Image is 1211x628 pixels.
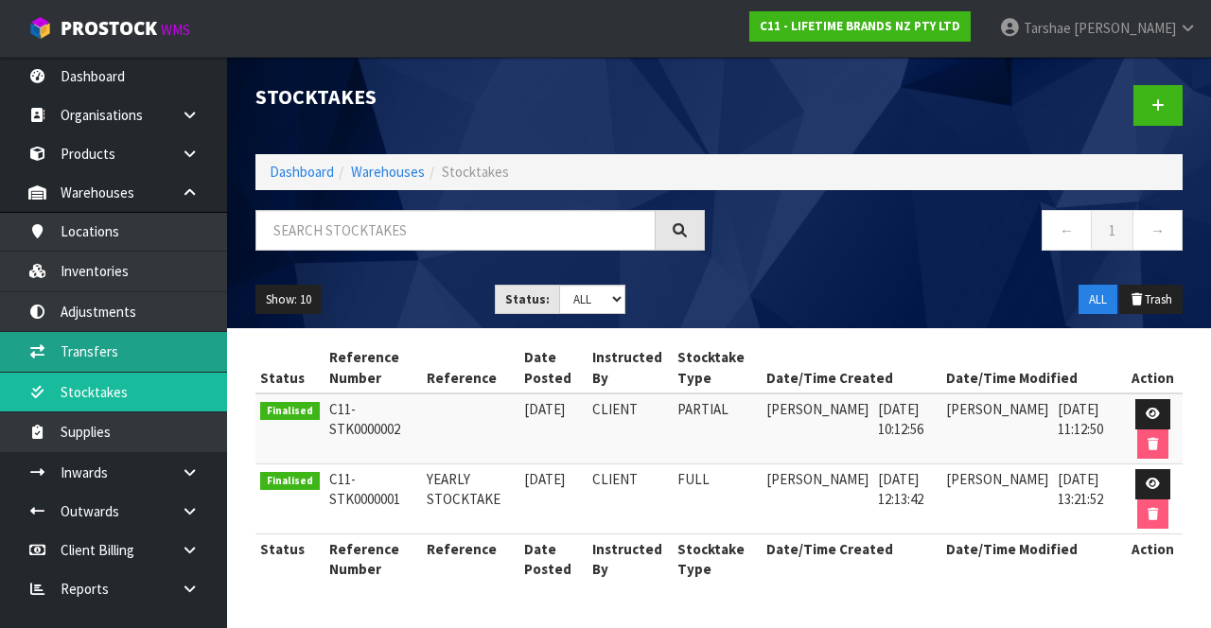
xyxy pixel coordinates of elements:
span: Tarshae [1024,19,1071,37]
span: Finalised [260,402,320,421]
a: Dashboard [270,163,334,181]
span: [PERSON_NAME] [946,400,1048,418]
th: Stocktake Type [673,342,761,393]
th: Reference [422,534,520,584]
span: YEARLY STOCKTAKE [427,470,500,508]
span: C11-STK0000002 [329,400,400,438]
span: [PERSON_NAME] [946,470,1048,488]
nav: Page navigation [733,210,1183,256]
span: [DATE] [524,470,565,488]
input: Search stocktakes [255,210,656,251]
a: ← [1042,210,1092,251]
th: Action [1122,342,1183,393]
th: Date/Time Modified [941,534,1122,584]
span: Stocktakes [442,163,509,181]
small: WMS [161,21,190,39]
th: Status [255,342,325,393]
span: PARTIAL [677,400,728,418]
a: Warehouses [351,163,425,181]
span: [PERSON_NAME] [766,470,869,488]
span: ProStock [61,16,157,41]
th: Action [1122,534,1183,584]
span: [DATE] 12:13:42 [878,470,923,508]
span: [DATE] 10:12:56 [878,400,923,438]
span: [DATE] 11:12:50 [1058,400,1103,438]
span: [DATE] [524,400,565,418]
th: Reference Number [325,342,422,393]
button: Show: 10 [255,285,322,315]
span: [PERSON_NAME] [766,400,869,418]
th: Date Posted [519,534,588,584]
h1: Stocktakes [255,85,705,108]
th: Stocktake Type [673,534,761,584]
th: Reference [422,342,520,393]
span: C11-STK0000001 [329,470,400,508]
a: C11 - LIFETIME BRANDS NZ PTY LTD [749,11,971,42]
th: Date/Time Modified [941,342,1122,393]
th: Reference Number [325,534,422,584]
span: [DATE] 13:21:52 [1058,470,1103,508]
th: Date Posted [519,342,588,393]
button: Trash [1119,285,1183,315]
span: CLIENT [592,400,638,418]
span: [PERSON_NAME] [1074,19,1176,37]
th: Date/Time Created [762,342,942,393]
button: ALL [1079,285,1117,315]
span: Finalised [260,472,320,491]
a: → [1132,210,1183,251]
span: FULL [677,470,710,488]
th: Instructed By [588,534,673,584]
th: Date/Time Created [762,534,942,584]
th: Status [255,534,325,584]
th: Instructed By [588,342,673,393]
strong: C11 - LIFETIME BRANDS NZ PTY LTD [760,18,960,34]
a: 1 [1091,210,1133,251]
span: CLIENT [592,470,638,488]
img: cube-alt.png [28,16,52,40]
strong: Status: [505,291,550,307]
